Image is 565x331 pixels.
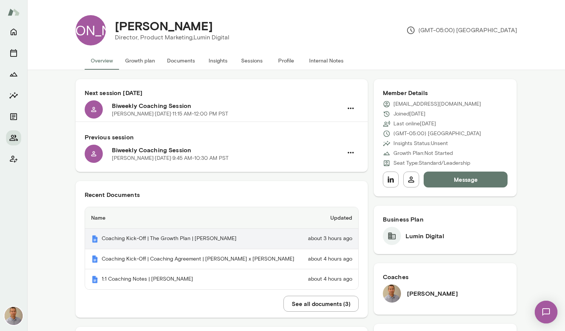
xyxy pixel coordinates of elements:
button: Growth Plan [6,67,21,82]
button: Client app [6,151,21,167]
button: Documents [161,52,201,70]
td: about 4 hours ago [302,269,358,289]
h6: [PERSON_NAME] [407,289,458,298]
button: Sessions [235,52,269,70]
h6: Next session [DATE] [85,88,359,97]
p: (GMT-05:00) [GEOGRAPHIC_DATA] [393,130,481,137]
button: Documents [6,109,21,124]
h6: Biweekly Coaching Session [112,145,343,155]
p: [PERSON_NAME] · [DATE] · 9:45 AM-10:30 AM PST [112,155,229,162]
p: Growth Plan: Not Started [393,150,453,157]
h6: Recent Documents [85,190,359,199]
th: Updated [302,207,358,229]
button: Profile [269,52,303,70]
th: Coaching Kick-Off | The Growth Plan | [PERSON_NAME] [85,229,302,249]
p: [EMAIL_ADDRESS][DOMAIN_NAME] [393,100,481,108]
p: Last online [DATE] [393,120,436,128]
th: Name [85,207,302,229]
h6: Business Plan [383,215,508,224]
button: See all documents (3) [283,296,359,312]
p: Insights Status: Unsent [393,140,448,147]
p: [PERSON_NAME] · [DATE] · 11:15 AM-12:00 PM PST [112,110,228,118]
button: Overview [85,52,119,70]
td: about 3 hours ago [302,229,358,249]
h6: Coaches [383,272,508,281]
div: [PERSON_NAME] [76,15,106,45]
img: Mento [91,276,99,283]
button: Insights [6,88,21,103]
button: Insights [201,52,235,70]
h6: Previous session [85,133,359,142]
td: about 4 hours ago [302,249,358,270]
p: (GMT-05:00) [GEOGRAPHIC_DATA] [406,26,517,35]
button: Message [424,172,508,187]
img: Mento [91,235,99,243]
img: Mento [8,5,20,19]
h6: Biweekly Coaching Session [112,101,343,110]
p: Joined [DATE] [393,110,426,118]
p: Seat Type: Standard/Leadership [393,159,470,167]
img: Mento [91,255,99,263]
th: 1:1 Coaching Notes | [PERSON_NAME] [85,269,302,289]
p: Director, Product Marketing, Lumin Digital [115,33,229,42]
button: Growth plan [119,52,161,70]
button: Home [6,24,21,39]
button: Internal Notes [303,52,350,70]
button: Members [6,130,21,145]
h4: [PERSON_NAME] [115,19,213,33]
img: Kevin Au [383,284,401,303]
button: Sessions [6,45,21,61]
img: Kevin Au [5,307,23,325]
h6: Member Details [383,88,508,97]
h6: Lumin Digital [406,231,444,240]
th: Coaching Kick-Off | Coaching Agreement | [PERSON_NAME] x [PERSON_NAME] [85,249,302,270]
